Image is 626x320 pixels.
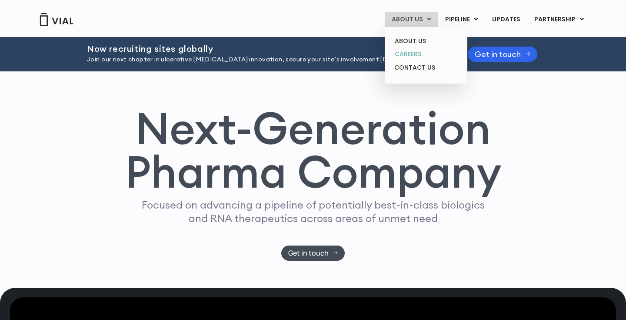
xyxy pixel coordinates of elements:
a: PARTNERSHIPMenu Toggle [527,12,591,27]
span: Get in touch [475,51,521,57]
a: CONTACT US [388,61,464,75]
p: Focused on advancing a pipeline of potentially best-in-class biologics and RNA therapeutics acros... [138,198,488,225]
a: PIPELINEMenu Toggle [438,12,485,27]
img: Vial Logo [39,13,74,26]
p: Join our next chapter in ulcerative [MEDICAL_DATA] innovation, secure your site’s involvement [DA... [87,55,446,64]
a: UPDATES [485,12,527,27]
h2: Now recruiting sites globally [87,44,446,54]
a: Get in touch [281,246,345,261]
a: ABOUT US [388,34,464,48]
a: Get in touch [468,47,537,62]
span: Get in touch [288,250,329,256]
a: CAREERS [388,47,464,61]
a: ABOUT USMenu Toggle [385,12,438,27]
h1: Next-Generation Pharma Company [125,106,501,194]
